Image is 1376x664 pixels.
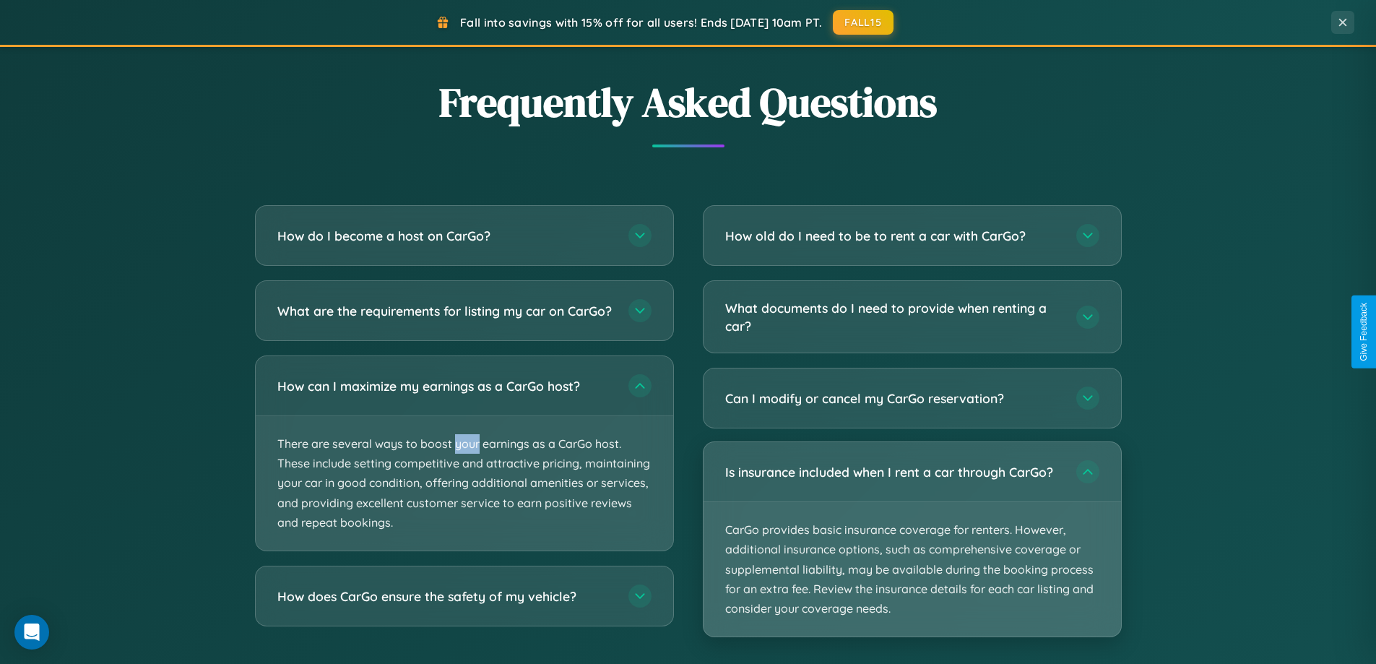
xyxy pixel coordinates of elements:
[833,10,893,35] button: FALL15
[277,227,614,245] h3: How do I become a host on CarGo?
[1359,303,1369,361] div: Give Feedback
[255,74,1122,130] h2: Frequently Asked Questions
[277,377,614,395] h3: How can I maximize my earnings as a CarGo host?
[460,15,822,30] span: Fall into savings with 15% off for all users! Ends [DATE] 10am PT.
[725,227,1062,245] h3: How old do I need to be to rent a car with CarGo?
[277,302,614,320] h3: What are the requirements for listing my car on CarGo?
[256,416,673,551] p: There are several ways to boost your earnings as a CarGo host. These include setting competitive ...
[14,615,49,650] div: Open Intercom Messenger
[725,299,1062,335] h3: What documents do I need to provide when renting a car?
[704,502,1121,637] p: CarGo provides basic insurance coverage for renters. However, additional insurance options, such ...
[725,463,1062,481] h3: Is insurance included when I rent a car through CarGo?
[277,587,614,605] h3: How does CarGo ensure the safety of my vehicle?
[725,389,1062,408] h3: Can I modify or cancel my CarGo reservation?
